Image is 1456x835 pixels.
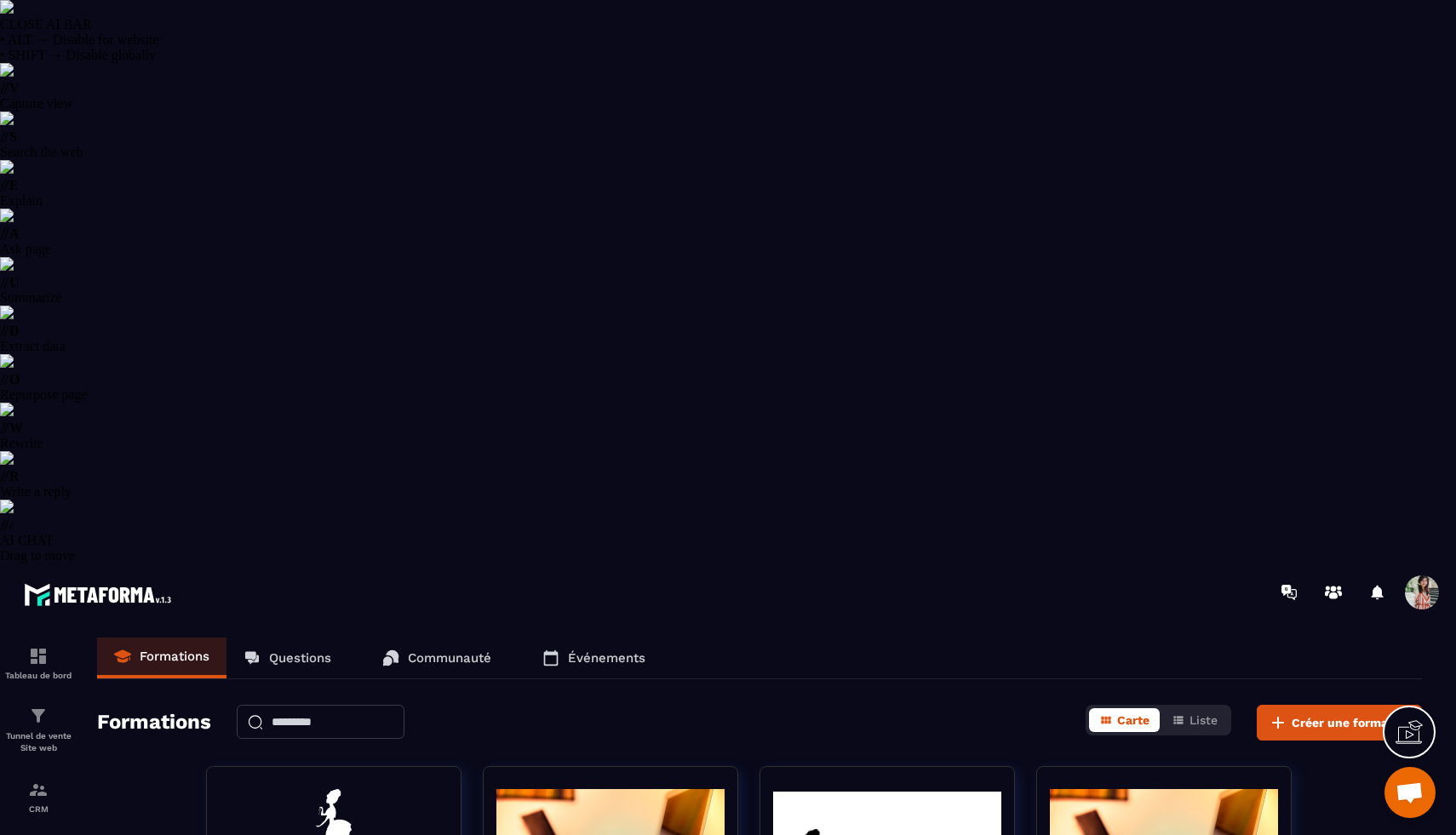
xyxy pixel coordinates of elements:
img: formation [28,646,49,666]
a: Questions [226,638,348,678]
p: Événements [568,650,645,666]
p: Tunnel de vente Site web [4,730,72,754]
button: Liste [1161,708,1228,732]
a: formationformationTunnel de vente Site web [4,693,72,767]
img: logo [24,579,177,610]
a: Formations [97,638,226,678]
div: Ouvrir le chat [1384,767,1436,818]
a: formationformationCRM [4,767,72,826]
button: Créer une formation [1257,705,1422,741]
img: formation [28,706,49,726]
button: Carte [1089,708,1160,732]
a: formationformationTableau de bord [4,633,72,693]
a: Événements [525,638,662,678]
p: Questions [269,650,331,666]
p: Tableau de bord [4,671,72,680]
a: Communauté [365,638,508,678]
span: Carte [1117,713,1149,727]
span: Créer une formation [1292,714,1411,731]
img: formation [28,780,49,800]
p: Communauté [408,650,491,666]
p: Formations [140,649,209,664]
p: CRM [4,804,72,814]
h2: Formations [97,705,211,741]
span: Liste [1189,713,1218,727]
